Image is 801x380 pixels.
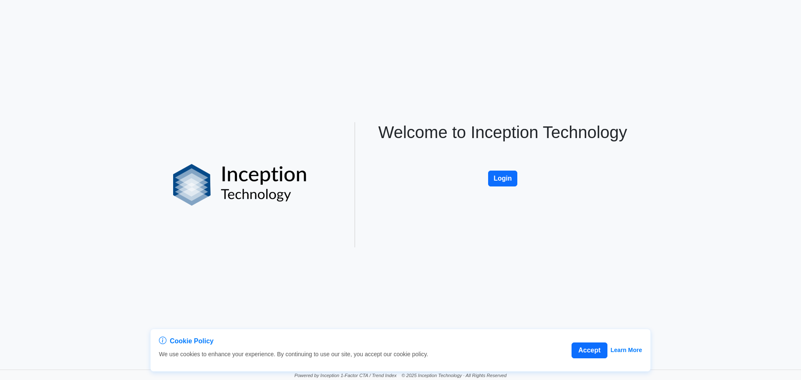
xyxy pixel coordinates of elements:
[370,122,635,142] h1: Welcome to Inception Technology
[170,336,214,346] span: Cookie Policy
[611,346,642,355] a: Learn More
[572,342,607,358] button: Accept
[173,164,307,206] img: logo%20black.png
[488,162,517,169] a: Login
[159,350,428,359] p: We use cookies to enhance your experience. By continuing to use our site, you accept our cookie p...
[488,171,517,186] button: Login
